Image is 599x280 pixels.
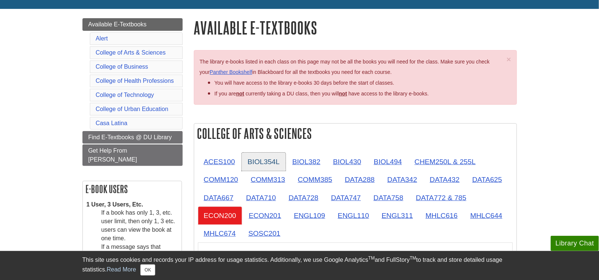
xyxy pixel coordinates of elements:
[466,170,508,189] a: DATA625
[240,189,282,207] a: DATA710
[410,189,472,207] a: DATA772 & 785
[507,55,511,63] button: Close
[210,69,252,75] a: Panther Bookshelf
[83,181,182,197] h2: E-book Users
[82,144,183,166] a: Get Help From [PERSON_NAME]
[465,206,508,225] a: MHLC644
[82,131,183,144] a: Find E-Textbooks @ DU Library
[292,170,338,189] a: COMM385
[96,49,166,56] a: College of Arts & Sciences
[242,153,286,171] a: BIOL354L
[200,59,490,75] span: The library e-books listed in each class on this page may not be all the books you will need for ...
[198,189,240,207] a: DATA667
[327,153,367,171] a: BIOL430
[332,206,375,225] a: ENGL110
[96,120,127,126] a: Casa Latina
[339,170,381,189] a: DATA288
[96,106,169,112] a: College of Urban Education
[288,206,331,225] a: ENGL109
[107,266,136,273] a: Read More
[88,134,172,140] span: Find E-Textbooks @ DU Library
[140,264,155,276] button: Close
[368,189,409,207] a: DATA758
[215,91,429,97] span: If you are currently taking a DU class, then you will have access to the library e-books.
[245,170,291,189] a: COMM313
[82,18,183,31] a: Available E-Textbooks
[198,224,242,242] a: MHLC674
[96,35,108,42] a: Alert
[88,21,147,27] span: Available E-Textbooks
[96,64,148,70] a: College of Business
[87,201,178,209] dt: 1 User, 3 Users, Etc.
[194,18,517,37] h1: Available E-Textbooks
[215,80,394,86] span: You will have access to the library e-books 30 days before the start of classes.
[242,224,286,242] a: SOSC201
[408,153,482,171] a: CHEM250L & 255L
[507,55,511,64] span: ×
[96,92,154,98] a: College of Technology
[325,189,367,207] a: DATA747
[286,153,326,171] a: BIOL382
[198,170,244,189] a: COMM120
[410,255,416,261] sup: TM
[381,170,423,189] a: DATA342
[283,189,324,207] a: DATA728
[243,206,287,225] a: ECON201
[236,91,244,97] strong: not
[82,255,517,276] div: This site uses cookies and records your IP address for usage statistics. Additionally, we use Goo...
[368,255,375,261] sup: TM
[194,124,517,143] h2: College of Arts & Sciences
[198,206,242,225] a: ECON200
[376,206,419,225] a: ENGL311
[88,147,137,163] span: Get Help From [PERSON_NAME]
[339,91,347,97] u: not
[424,170,465,189] a: DATA432
[420,206,463,225] a: MHLC616
[198,153,241,171] a: ACES100
[368,153,408,171] a: BIOL494
[96,78,174,84] a: College of Health Professions
[551,236,599,251] button: Library Chat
